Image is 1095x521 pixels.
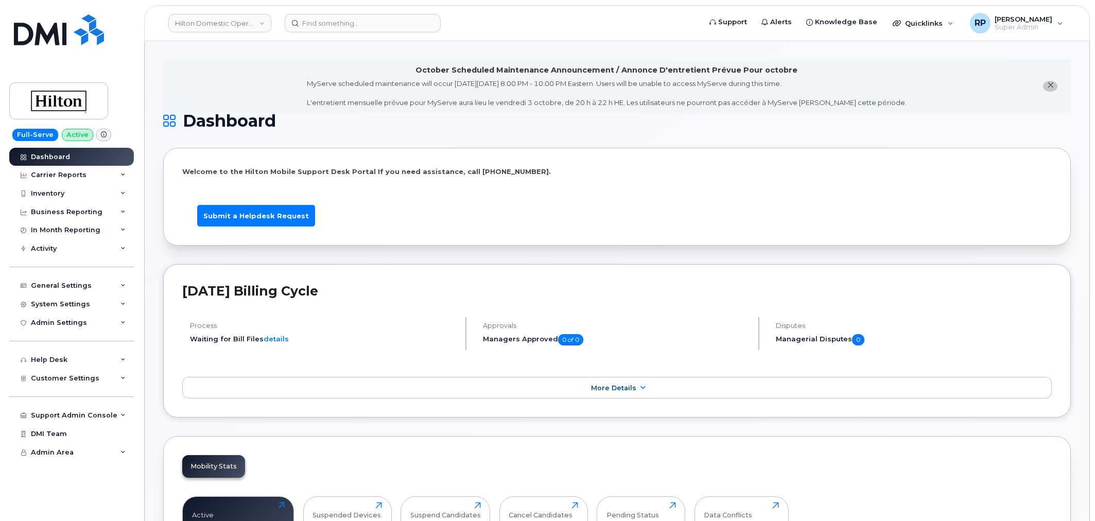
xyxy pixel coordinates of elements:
div: Pending Status [606,502,659,519]
span: Dashboard [183,113,276,129]
div: Suspend Candidates [410,502,481,519]
h5: Managers Approved [483,334,750,345]
h4: Process [190,322,457,329]
h4: Approvals [483,322,750,329]
a: details [264,335,289,343]
div: Active [192,502,214,519]
li: Waiting for Bill Files [190,334,457,344]
button: close notification [1043,81,1057,92]
h2: [DATE] Billing Cycle [182,283,1052,299]
div: MyServe scheduled maintenance will occur [DATE][DATE] 8:00 PM - 10:00 PM Eastern. Users will be u... [307,79,907,108]
div: Suspended Devices [312,502,381,519]
span: More Details [591,384,636,392]
iframe: Messenger Launcher [1050,476,1087,513]
div: Data Conflicts [704,502,752,519]
h5: Managerial Disputes [776,334,1052,345]
div: Cancel Candidates [509,502,572,519]
p: Welcome to the Hilton Mobile Support Desk Portal If you need assistance, call [PHONE_NUMBER]. [182,167,1052,177]
div: October Scheduled Maintenance Announcement / Annonce D'entretient Prévue Pour octobre [415,65,797,76]
span: 0 of 0 [558,334,583,345]
span: 0 [852,334,864,345]
h4: Disputes [776,322,1052,329]
a: Submit a Helpdesk Request [197,205,315,227]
